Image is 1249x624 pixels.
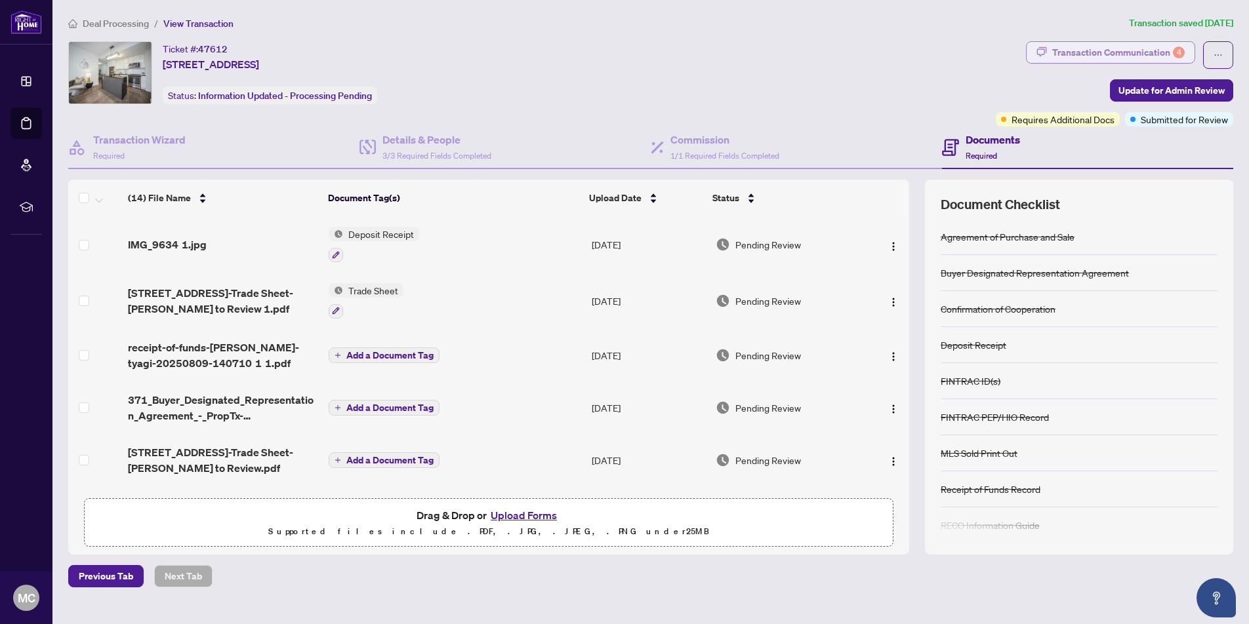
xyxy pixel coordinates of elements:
td: [DATE] [586,486,710,543]
button: Logo [883,345,904,366]
button: Next Tab [154,565,213,587]
span: (14) File Name [128,191,191,205]
button: Add a Document Tag [329,399,440,416]
button: Add a Document Tag [329,452,440,469]
span: Status [712,191,739,205]
button: Upload Forms [487,507,561,524]
button: Open asap [1197,578,1236,617]
img: IMG-W12294617_1.jpg [69,42,152,104]
span: Deposit Receipt [343,227,419,241]
span: Requires Additional Docs [1012,112,1115,127]
span: Drag & Drop orUpload FormsSupported files include .PDF, .JPG, .JPEG, .PNG under25MB [85,499,893,547]
div: Agreement of Purchase and Sale [941,229,1075,244]
th: Upload Date [584,180,707,216]
img: Document Status [716,453,730,467]
span: Previous Tab [79,566,133,587]
span: Submitted for Review [1141,112,1228,127]
span: plus [335,457,341,463]
span: Drag & Drop or [417,507,561,524]
span: plus [335,352,341,359]
span: Required [966,151,997,161]
span: Deal Processing [83,18,149,29]
button: Logo [883,290,904,311]
h4: Details & People [382,132,491,147]
img: Logo [888,297,899,307]
button: Status IconDeposit Receipt [329,227,419,262]
li: / [154,16,158,31]
button: Previous Tab [68,565,144,587]
td: [DATE] [586,273,710,329]
button: Status IconTrade Sheet [329,283,403,319]
span: Information Updated - Processing Pending [198,90,372,102]
td: [DATE] [586,434,710,486]
div: Deposit Receipt [941,338,1006,352]
th: (14) File Name [123,180,323,216]
img: Document Status [716,348,730,362]
button: Add a Document Tag [329,347,440,364]
span: receipt-of-funds-[PERSON_NAME]-tyagi-20250809-140710 1 1.pdf [128,340,318,371]
div: Receipt of Funds Record [941,482,1040,496]
div: FINTRAC ID(s) [941,374,1000,388]
span: Add a Document Tag [346,351,434,360]
div: Transaction Communication [1052,42,1185,63]
button: Transaction Communication4 [1026,41,1195,64]
h4: Documents [966,132,1020,147]
img: logo [10,10,42,34]
img: Logo [888,456,899,467]
div: 4 [1173,47,1185,58]
span: Upload Date [589,191,642,205]
img: Logo [888,351,899,362]
span: Update for Admin Review [1118,80,1225,101]
span: 3/3 Required Fields Completed [382,151,491,161]
span: [STREET_ADDRESS] [163,56,259,72]
div: Status: [163,87,377,104]
td: [DATE] [586,216,710,273]
span: IMG_9634 1.jpg [128,237,207,252]
button: Update for Admin Review [1110,79,1233,102]
span: Pending Review [735,400,801,415]
span: plus [335,404,341,411]
span: [STREET_ADDRESS]-Trade Sheet-[PERSON_NAME] to Review 1.pdf [128,285,318,317]
img: Document Status [716,294,730,308]
span: 371_Buyer_Designated_Representation_Agreement_-_PropTx-[PERSON_NAME] 5 1.pdf [128,392,318,423]
span: Add a Document Tag [346,456,434,465]
div: FINTRAC PEP/HIO Record [941,410,1049,424]
span: MC [18,589,35,607]
span: Pending Review [735,453,801,467]
div: MLS Sold Print Out [941,446,1017,460]
img: Status Icon [329,227,343,241]
img: Document Status [716,400,730,415]
h4: Commission [670,132,779,147]
span: [STREET_ADDRESS]-Trade Sheet-[PERSON_NAME] to Review.pdf [128,444,318,476]
div: Buyer Designated Representation Agreement [941,265,1129,280]
span: Trade Sheet [343,283,403,298]
div: Ticket #: [163,41,228,56]
span: Document Checklist [941,195,1060,214]
button: Logo [883,450,904,471]
p: Supported files include .PDF, .JPG, .JPEG, .PNG under 25 MB [92,524,885,539]
img: Logo [888,241,899,252]
span: Pending Review [735,348,801,362]
img: Document Status [716,237,730,252]
span: Pending Review [735,237,801,252]
span: home [68,19,77,28]
span: Pending Review [735,294,801,308]
button: Add a Document Tag [329,452,440,468]
button: Logo [883,397,904,418]
td: [DATE] [586,329,710,381]
button: Add a Document Tag [329,400,440,416]
span: Required [93,151,125,161]
th: Status [707,180,862,216]
div: Confirmation of Cooperation [941,302,1055,316]
h4: Transaction Wizard [93,132,186,147]
span: View Transaction [163,18,234,29]
th: Document Tag(s) [323,180,584,216]
td: [DATE] [586,381,710,434]
button: Logo [883,234,904,255]
img: Status Icon [329,283,343,298]
span: 47612 [198,43,228,55]
article: Transaction saved [DATE] [1129,16,1233,31]
span: 1/1 Required Fields Completed [670,151,779,161]
span: ellipsis [1214,50,1223,60]
img: Logo [888,404,899,414]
